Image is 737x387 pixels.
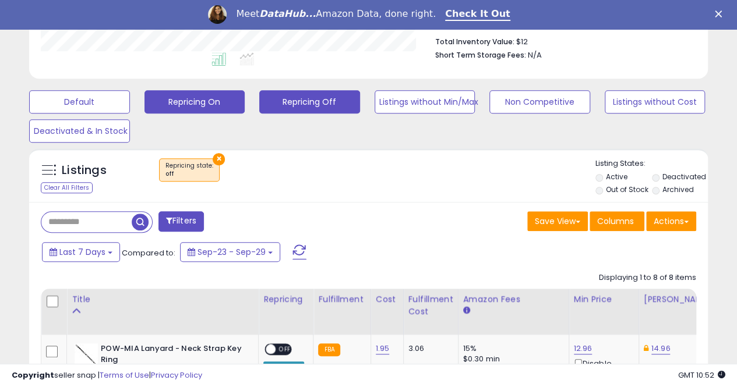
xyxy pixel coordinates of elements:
label: Archived [662,184,694,194]
i: DataHub... [259,8,316,19]
small: Amazon Fees. [463,306,470,316]
button: Repricing On [144,90,245,113]
div: Fulfillment [318,293,365,306]
button: Sep-23 - Sep-29 [180,242,280,262]
a: Terms of Use [100,370,149,381]
strong: Copyright [12,370,54,381]
div: Min Price [574,293,634,306]
span: Compared to: [122,247,175,258]
div: Cost [376,293,399,306]
div: Title [72,293,253,306]
div: 3.06 [408,343,449,354]
img: 41NTzAcwbkL._SL40_.jpg [75,343,98,367]
div: Clear All Filters [41,182,93,193]
li: $12 [435,34,687,48]
button: Columns [590,211,644,231]
h5: Listings [62,162,107,179]
span: Repricing state : [165,161,213,179]
span: OFF [276,345,294,354]
b: Short Term Storage Fees: [435,50,526,60]
span: Last 7 Days [59,246,105,258]
button: Last 7 Days [42,242,120,262]
div: Amazon Fees [463,293,564,306]
button: Actions [646,211,696,231]
label: Out of Stock [605,184,648,194]
div: [PERSON_NAME] [644,293,713,306]
span: Columns [597,215,634,227]
p: Listing States: [595,158,708,169]
label: Deactivated [662,172,706,182]
button: Repricing Off [259,90,360,113]
button: Deactivated & In Stock [29,119,130,143]
button: × [213,153,225,165]
a: Privacy Policy [151,370,202,381]
div: off [165,170,213,178]
label: Active [605,172,627,182]
span: N/A [528,49,542,61]
small: FBA [318,343,340,356]
b: POW-MIA Lanyard - Neck Strap Key Ring [101,343,242,368]
a: 1.95 [376,343,390,354]
button: Listings without Cost [605,90,706,113]
button: Listings without Min/Max [375,90,475,113]
button: Non Competitive [489,90,590,113]
div: Fulfillment Cost [408,293,453,318]
span: Sep-23 - Sep-29 [198,246,266,258]
div: Meet Amazon Data, done right. [236,8,436,20]
b: Total Inventory Value: [435,37,514,47]
a: 12.96 [574,343,593,354]
div: 15% [463,343,560,354]
div: Displaying 1 to 8 of 8 items [599,272,696,283]
button: Save View [527,211,588,231]
div: Repricing [263,293,308,306]
a: Check It Out [445,8,510,21]
button: Default [29,90,130,113]
img: Profile image for Georgie [208,5,227,24]
div: Close [715,10,727,17]
button: Filters [158,211,204,232]
span: 2025-10-7 10:52 GMT [678,370,725,381]
a: 14.96 [651,343,671,354]
div: seller snap | | [12,370,202,381]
